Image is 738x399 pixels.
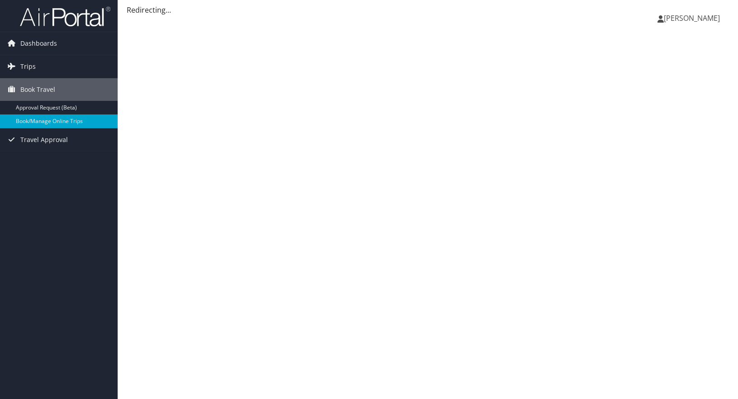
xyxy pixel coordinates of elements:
[20,32,57,55] span: Dashboards
[20,6,110,27] img: airportal-logo.png
[664,13,720,23] span: [PERSON_NAME]
[20,128,68,151] span: Travel Approval
[657,5,729,32] a: [PERSON_NAME]
[20,55,36,78] span: Trips
[20,78,55,101] span: Book Travel
[127,5,729,15] div: Redirecting...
